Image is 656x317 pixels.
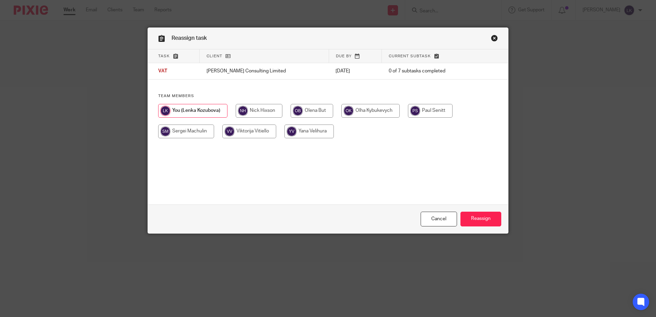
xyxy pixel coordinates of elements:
h4: Team members [158,93,498,99]
span: Reassign task [172,35,207,41]
input: Reassign [460,212,501,226]
span: Task [158,54,170,58]
span: Due by [336,54,352,58]
span: VAT [158,69,167,74]
span: Current subtask [389,54,431,58]
p: [PERSON_NAME] Consulting Limited [207,68,322,74]
span: Client [207,54,222,58]
a: Close this dialog window [421,212,457,226]
a: Close this dialog window [491,35,498,44]
td: 0 of 7 subtasks completed [382,63,480,80]
p: [DATE] [336,68,375,74]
